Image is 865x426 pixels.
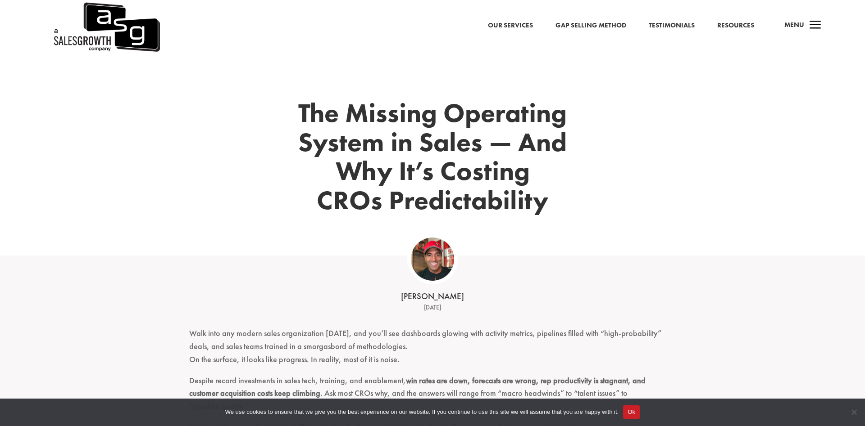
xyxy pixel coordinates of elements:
[411,238,454,281] img: ASG Co_alternate lockup (1)
[225,408,619,417] span: We use cookies to ensure that we give you the best experience on our website. If you continue to ...
[189,327,676,374] p: Walk into any modern sales organization [DATE], and you’ll see dashboards glowing with activity m...
[649,20,695,31] a: Testimonials
[189,375,646,399] strong: win rates are down, forecasts are wrong, rep productivity is stagnant, and customer acquisition c...
[849,408,858,417] span: No
[623,405,640,419] button: Ok
[784,20,804,29] span: Menu
[806,17,824,35] span: a
[293,302,572,313] div: [DATE]
[293,291,572,303] div: [PERSON_NAME]
[189,374,676,421] p: Despite record investments in sales tech, training, and enablement, . Ask most CROs why, and the ...
[488,20,533,31] a: Our Services
[555,20,626,31] a: Gap Selling Method
[284,99,581,220] h1: The Missing Operating System in Sales — And Why It’s Costing CROs Predictability
[717,20,754,31] a: Resources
